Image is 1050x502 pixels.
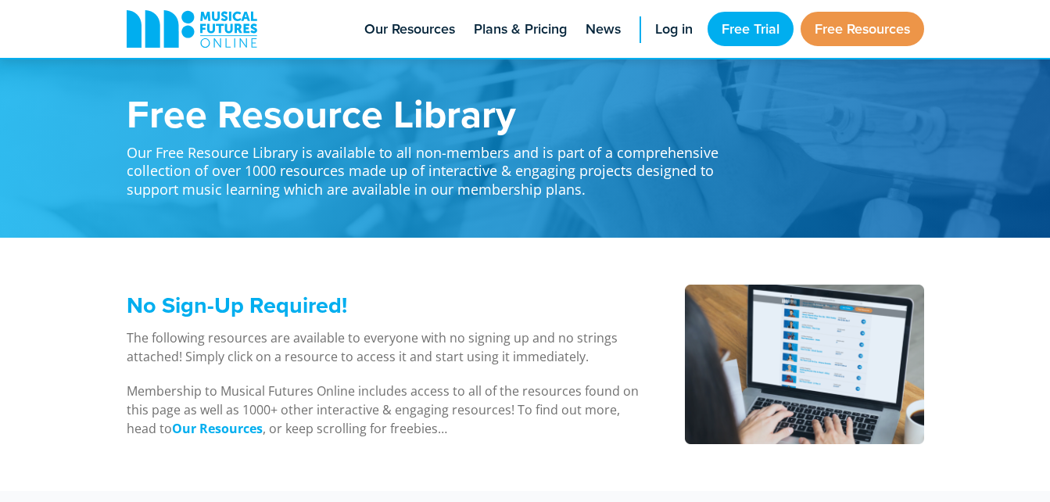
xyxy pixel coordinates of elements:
h1: Free Resource Library [127,94,736,133]
span: Log in [655,19,693,40]
a: Our Resources [172,420,263,438]
span: News [586,19,621,40]
strong: Our Resources [172,420,263,437]
p: Our Free Resource Library is available to all non-members and is part of a comprehensive collecti... [127,133,736,199]
span: Our Resources [364,19,455,40]
a: Free Trial [708,12,794,46]
a: Free Resources [801,12,924,46]
span: No Sign-Up Required! [127,289,347,321]
p: The following resources are available to everyone with no signing up and no strings attached! Sim... [127,328,645,366]
span: Plans & Pricing [474,19,567,40]
p: Membership to Musical Futures Online includes access to all of the resources found on this page a... [127,382,645,438]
